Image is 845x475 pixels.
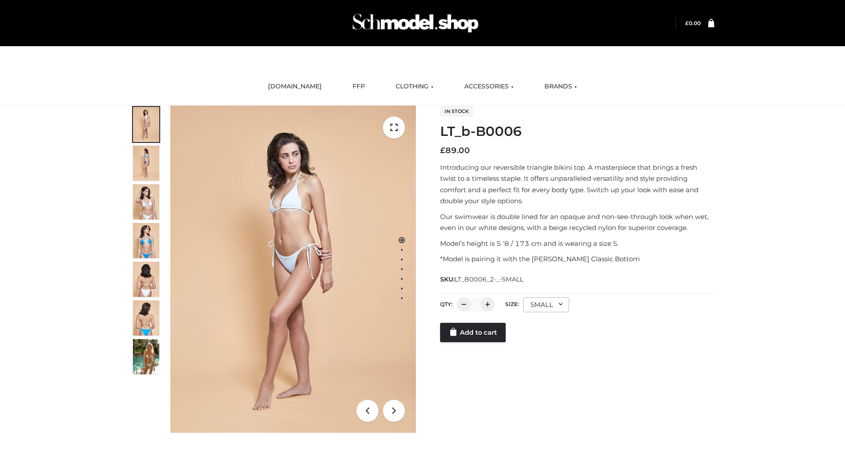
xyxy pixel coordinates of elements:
img: ArielClassicBikiniTop_CloudNine_AzureSky_OW114ECO_7-scaled.jpg [133,262,159,297]
a: BRANDS [538,77,584,96]
img: ArielClassicBikiniTop_CloudNine_AzureSky_OW114ECO_1-scaled.jpg [133,107,159,142]
a: CLOTHING [389,77,440,96]
label: QTY: [440,301,452,307]
a: £0.00 [685,20,701,26]
a: [DOMAIN_NAME] [261,77,328,96]
a: ACCESSORIES [458,77,520,96]
span: £ [685,20,689,26]
div: SMALL [523,297,569,312]
label: Size: [505,301,519,307]
p: Our swimwear is double lined for an opaque and non-see-through look when wet, even in our white d... [440,211,714,234]
span: £ [440,146,445,155]
img: Schmodel Admin 964 [349,6,481,40]
span: SKU: [440,274,524,285]
img: ArielClassicBikiniTop_CloudNine_AzureSky_OW114ECO_3-scaled.jpg [133,184,159,219]
p: *Model is pairing it with the [PERSON_NAME] Classic Bottom [440,253,714,265]
a: Add to cart [440,323,506,342]
img: ArielClassicBikiniTop_CloudNine_AzureSky_OW114ECO_8-scaled.jpg [133,300,159,336]
img: ArielClassicBikiniTop_CloudNine_AzureSky_OW114ECO_1 [170,106,416,433]
span: LT_B0006_2-_-SMALL [455,275,523,283]
p: Introducing our reversible triangle bikini top. A masterpiece that brings a fresh twist to a time... [440,162,714,207]
img: Arieltop_CloudNine_AzureSky2.jpg [133,339,159,374]
bdi: 89.00 [440,146,470,155]
img: ArielClassicBikiniTop_CloudNine_AzureSky_OW114ECO_2-scaled.jpg [133,146,159,181]
img: ArielClassicBikiniTop_CloudNine_AzureSky_OW114ECO_4-scaled.jpg [133,223,159,258]
bdi: 0.00 [685,20,701,26]
p: Model’s height is 5 ‘8 / 173 cm and is wearing a size S. [440,238,714,249]
span: In stock [440,106,473,117]
h1: LT_b-B0006 [440,124,714,139]
a: FFP [346,77,371,96]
